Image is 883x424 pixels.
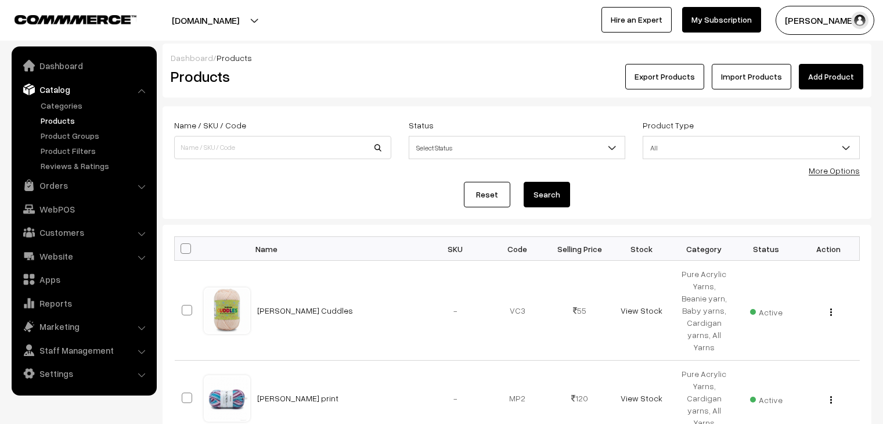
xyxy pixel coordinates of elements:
a: Product Groups [38,130,153,142]
label: Status [409,119,434,131]
a: Reset [464,182,510,207]
a: Dashboard [15,55,153,76]
td: - [424,261,486,361]
a: Website [15,246,153,267]
span: Active [750,303,783,318]
a: Staff Management [15,340,153,361]
td: VC3 [486,261,549,361]
a: Apps [15,269,153,290]
span: Select Status [409,136,626,159]
td: Pure Acrylic Yarns, Beanie yarn, Baby yarns, Cardigan yarns, All Yarns [673,261,735,361]
a: More Options [809,166,860,175]
img: Menu [830,396,832,404]
a: Add Product [799,64,863,89]
th: Code [486,237,549,261]
span: All [643,136,860,159]
a: Customers [15,222,153,243]
a: [PERSON_NAME] print [257,393,338,403]
a: [PERSON_NAME] Cuddles [257,306,353,315]
a: Hire an Expert [601,7,672,33]
button: [PERSON_NAME]… [776,6,874,35]
label: Product Type [643,119,694,131]
th: SKU [424,237,486,261]
a: WebPOS [15,199,153,220]
a: Reviews & Ratings [38,160,153,172]
span: Active [750,391,783,406]
a: Product Filters [38,145,153,157]
a: Reports [15,293,153,314]
th: Status [735,237,797,261]
th: Action [797,237,859,261]
a: Marketing [15,316,153,337]
a: My Subscription [682,7,761,33]
a: View Stock [621,393,662,403]
th: Category [673,237,735,261]
label: Name / SKU / Code [174,119,246,131]
div: / [171,52,863,64]
a: View Stock [621,306,662,315]
button: Search [524,182,570,207]
span: All [643,138,859,158]
a: Settings [15,363,153,384]
a: Products [38,114,153,127]
a: Categories [38,99,153,112]
a: Import Products [712,64,791,89]
th: Stock [611,237,673,261]
a: COMMMERCE [15,12,116,26]
button: [DOMAIN_NAME] [131,6,280,35]
img: COMMMERCE [15,15,136,24]
span: Select Status [409,138,625,158]
a: Dashboard [171,53,213,63]
img: user [851,12,868,29]
button: Export Products [625,64,704,89]
input: Name / SKU / Code [174,136,391,159]
th: Name [250,237,424,261]
a: Orders [15,175,153,196]
td: 55 [549,261,611,361]
span: Products [217,53,252,63]
h2: Products [171,67,390,85]
img: Menu [830,308,832,316]
a: Catalog [15,79,153,100]
th: Selling Price [549,237,611,261]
